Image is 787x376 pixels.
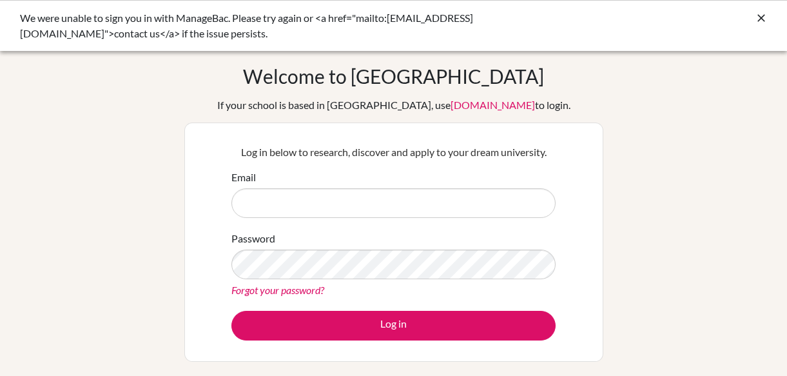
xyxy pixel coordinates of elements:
[451,99,535,111] a: [DOMAIN_NAME]
[231,311,556,341] button: Log in
[217,97,570,113] div: If your school is based in [GEOGRAPHIC_DATA], use to login.
[231,170,256,185] label: Email
[20,10,574,41] div: We were unable to sign you in with ManageBac. Please try again or <a href="mailto:[EMAIL_ADDRESS]...
[231,284,324,296] a: Forgot your password?
[243,64,544,88] h1: Welcome to [GEOGRAPHIC_DATA]
[231,231,275,246] label: Password
[231,144,556,160] p: Log in below to research, discover and apply to your dream university.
